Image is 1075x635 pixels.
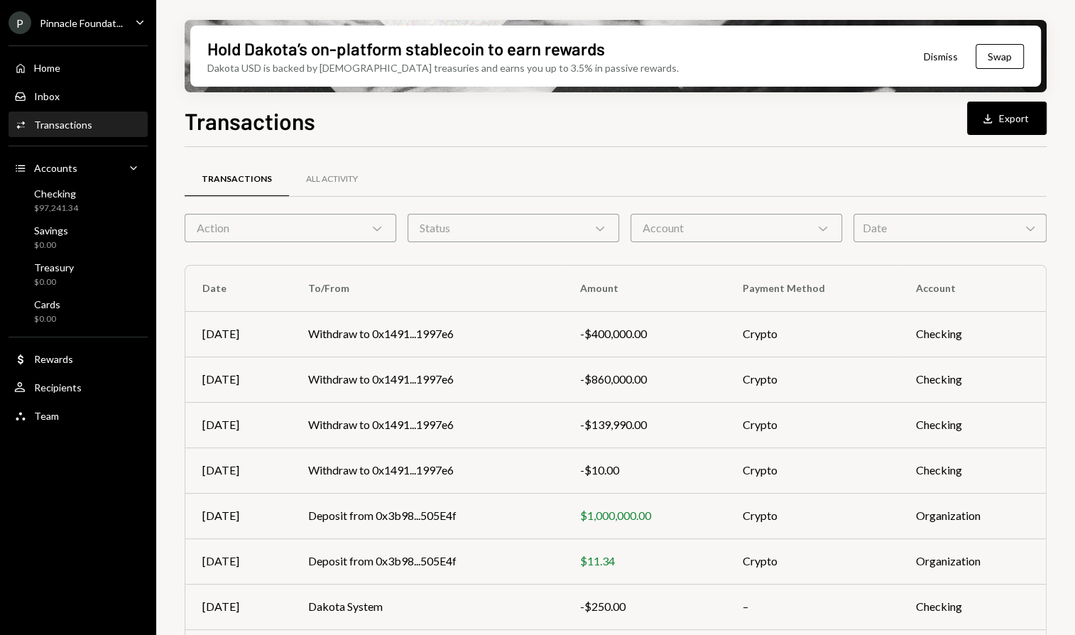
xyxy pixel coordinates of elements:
[34,276,74,288] div: $0.00
[9,220,148,254] a: Savings$0.00
[726,266,899,311] th: Payment Method
[202,325,274,342] div: [DATE]
[899,538,1046,584] td: Organization
[40,17,123,29] div: Pinnacle Foundat...
[899,447,1046,493] td: Checking
[899,402,1046,447] td: Checking
[291,584,563,629] td: Dakota System
[34,313,60,325] div: $0.00
[9,55,148,80] a: Home
[408,214,619,242] div: Status
[9,112,148,137] a: Transactions
[580,598,709,615] div: -$250.00
[34,62,60,74] div: Home
[185,107,315,135] h1: Transactions
[185,214,396,242] div: Action
[726,493,899,538] td: Crypto
[906,40,976,73] button: Dismiss
[899,311,1046,357] td: Checking
[580,416,709,433] div: -$139,990.00
[34,224,68,237] div: Savings
[34,298,60,310] div: Cards
[34,410,59,422] div: Team
[726,584,899,629] td: –
[291,357,563,402] td: Withdraw to 0x1491...1997e6
[291,402,563,447] td: Withdraw to 0x1491...1997e6
[289,161,375,197] a: All Activity
[9,183,148,217] a: Checking$97,241.34
[853,214,1047,242] div: Date
[202,553,274,570] div: [DATE]
[726,447,899,493] td: Crypto
[306,173,358,185] div: All Activity
[9,374,148,400] a: Recipients
[563,266,726,311] th: Amount
[207,60,679,75] div: Dakota USD is backed by [DEMOGRAPHIC_DATA] treasuries and earns you up to 3.5% in passive rewards.
[34,353,73,365] div: Rewards
[9,155,148,180] a: Accounts
[291,493,563,538] td: Deposit from 0x3b98...505E4f
[9,11,31,34] div: P
[291,447,563,493] td: Withdraw to 0x1491...1997e6
[726,357,899,402] td: Crypto
[202,416,274,433] div: [DATE]
[899,493,1046,538] td: Organization
[9,346,148,371] a: Rewards
[202,462,274,479] div: [DATE]
[34,119,92,131] div: Transactions
[580,462,709,479] div: -$10.00
[976,44,1024,69] button: Swap
[9,83,148,109] a: Inbox
[631,214,842,242] div: Account
[967,102,1047,135] button: Export
[899,266,1046,311] th: Account
[34,202,78,215] div: $97,241.34
[9,403,148,428] a: Team
[34,381,82,394] div: Recipients
[291,311,563,357] td: Withdraw to 0x1491...1997e6
[185,161,289,197] a: Transactions
[726,402,899,447] td: Crypto
[34,90,60,102] div: Inbox
[34,261,74,273] div: Treasury
[34,239,68,251] div: $0.00
[726,311,899,357] td: Crypto
[207,37,605,60] div: Hold Dakota’s on-platform stablecoin to earn rewards
[580,371,709,388] div: -$860,000.00
[580,553,709,570] div: $11.34
[899,584,1046,629] td: Checking
[580,325,709,342] div: -$400,000.00
[291,538,563,584] td: Deposit from 0x3b98...505E4f
[185,266,291,311] th: Date
[202,371,274,388] div: [DATE]
[726,538,899,584] td: Crypto
[580,507,709,524] div: $1,000,000.00
[899,357,1046,402] td: Checking
[202,598,274,615] div: [DATE]
[202,173,272,185] div: Transactions
[202,507,274,524] div: [DATE]
[9,257,148,291] a: Treasury$0.00
[34,162,77,174] div: Accounts
[9,294,148,328] a: Cards$0.00
[34,188,78,200] div: Checking
[291,266,563,311] th: To/From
